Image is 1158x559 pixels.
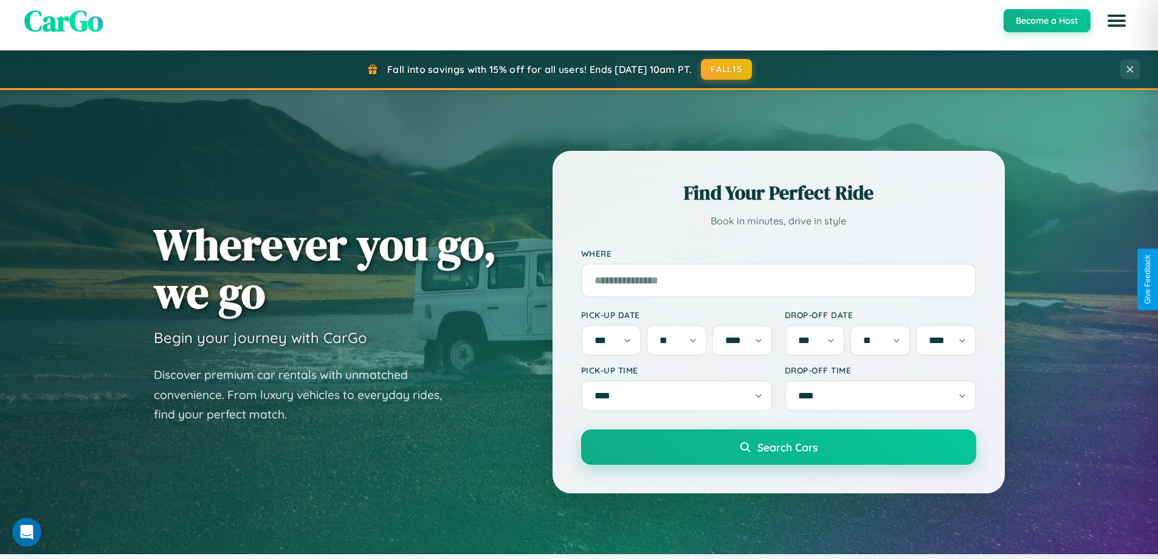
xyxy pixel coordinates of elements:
h3: Begin your journey with CarGo [154,328,367,347]
button: Become a Host [1004,9,1091,32]
label: Pick-up Date [581,310,773,320]
span: Search Cars [757,440,818,454]
p: Discover premium car rentals with unmatched convenience. From luxury vehicles to everyday rides, ... [154,365,458,425]
span: Fall into savings with 15% off for all users! Ends [DATE] 10am PT. [387,63,692,75]
label: Pick-up Time [581,365,773,375]
span: CarGo [24,1,103,41]
h1: Wherever you go, we go [154,220,497,316]
button: Open menu [1100,4,1134,38]
iframe: Intercom live chat [12,518,41,547]
div: Give Feedback [1143,255,1152,304]
button: Search Cars [581,429,976,465]
button: FALL15 [701,59,752,80]
label: Where [581,248,976,259]
label: Drop-off Time [785,365,976,375]
p: Book in minutes, drive in style [581,212,976,230]
h2: Find Your Perfect Ride [581,179,976,206]
label: Drop-off Date [785,310,976,320]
